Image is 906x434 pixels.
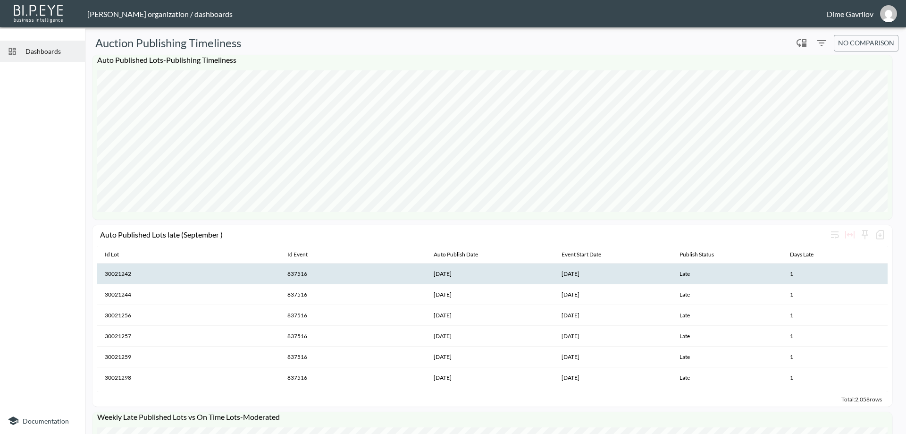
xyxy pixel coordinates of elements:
[672,326,782,347] th: Late
[873,2,904,25] button: dime@mutualart.com
[827,227,842,242] div: Wrap text
[95,35,241,51] h5: Auction Publishing Timeliness
[554,264,671,284] th: 2025-08-31
[782,347,888,367] th: 1
[426,347,554,367] th: 2025-09-01
[857,227,872,242] div: Sticky left columns: 0
[280,326,426,347] th: 837516
[782,367,888,388] th: 1
[841,396,882,403] span: Total: 2,058 rows
[97,367,280,388] th: 30021298
[672,388,782,409] th: Late
[562,249,613,260] span: Event Start Date
[790,249,826,260] span: Days Late
[672,284,782,305] th: Late
[92,55,892,70] div: Auto Published Lots-Publishing Timeliness
[97,264,280,284] th: 30021242
[87,9,827,18] div: [PERSON_NAME] organization / dashboards
[842,227,857,242] div: Toggle table layout between fixed and auto (default: auto)
[790,249,814,260] div: Days Late
[105,249,119,260] div: Id Lot
[426,326,554,347] th: 2025-09-01
[814,35,829,51] button: Filters
[562,249,601,260] div: Event Start Date
[554,326,671,347] th: 2025-08-31
[554,388,671,409] th: 2025-08-31
[672,367,782,388] th: Late
[280,347,426,367] th: 837516
[834,35,898,51] button: No comparison
[280,264,426,284] th: 837516
[280,388,426,409] th: 837516
[97,388,280,409] th: 30021305
[97,326,280,347] th: 30021257
[782,284,888,305] th: 1
[672,347,782,367] th: Late
[100,230,827,239] div: Auto Published Lots late (September )
[554,305,671,326] th: 2025-08-31
[97,347,280,367] th: 30021259
[97,284,280,305] th: 30021244
[12,2,66,24] img: bipeye-logo
[554,284,671,305] th: 2025-08-31
[280,367,426,388] th: 837516
[554,347,671,367] th: 2025-08-31
[782,305,888,326] th: 1
[434,249,478,260] div: Auto Publish Date
[25,46,77,56] span: Dashboards
[97,305,280,326] th: 30021256
[23,417,69,425] span: Documentation
[554,367,671,388] th: 2025-08-31
[426,305,554,326] th: 2025-09-01
[782,326,888,347] th: 1
[426,284,554,305] th: 2025-09-01
[434,249,490,260] span: Auto Publish Date
[672,305,782,326] th: Late
[105,249,131,260] span: Id Lot
[426,367,554,388] th: 2025-09-01
[672,264,782,284] th: Late
[426,388,554,409] th: 2025-09-01
[8,415,77,426] a: Documentation
[92,412,892,427] div: Weekly Late Published Lots vs On Time Lots-Moderated
[880,5,897,22] img: 824500bb9a4f4c3414e9e9585522625d
[426,264,554,284] th: 2025-09-01
[782,388,888,409] th: 1
[838,37,894,49] span: No comparison
[827,9,873,18] div: Dime Gavrilov
[679,249,726,260] span: Publish Status
[679,249,714,260] div: Publish Status
[287,249,308,260] div: Id Event
[287,249,320,260] span: Id Event
[280,284,426,305] th: 837516
[794,35,809,51] div: Enable/disable chart dragging
[782,264,888,284] th: 1
[280,305,426,326] th: 837516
